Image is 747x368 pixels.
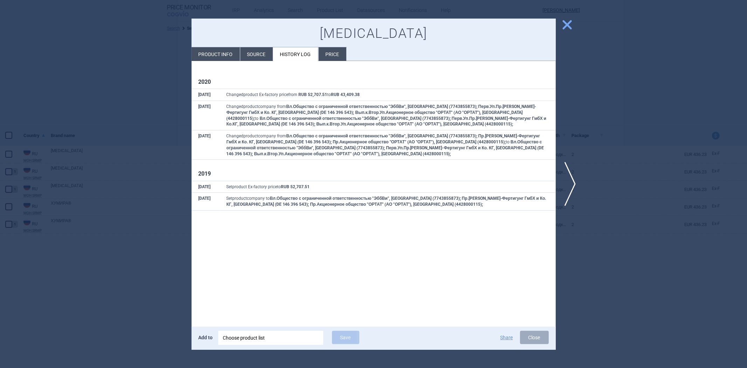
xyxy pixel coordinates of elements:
[192,181,220,193] th: [DATE]
[227,134,540,144] strong: Вл.Общество с ограниченной ответственностью "ЭббВи", [GEOGRAPHIC_DATA] (7743855873); Пр.[PERSON_N...
[227,139,544,156] strong: Вл.Общество с ограниченной ответственностью "ЭббВи", [GEOGRAPHIC_DATA] (7743855873); Перв.Уп.Пр.[...
[332,331,359,344] button: Save
[227,134,544,156] span: Changed product company from to
[299,92,327,97] strong: RUB 52,707.51
[223,331,318,345] div: Choose product list
[199,170,549,177] h1: 2019
[227,104,547,127] span: Changed product company from to
[192,47,240,61] li: Product info
[227,196,546,207] span: Set product company to
[199,331,213,344] p: Add to
[227,116,547,127] strong: Вл.Общество с ограниченной ответственностью "ЭббВи", [GEOGRAPHIC_DATA] (7743855873); Перв.Уп.Пр.[...
[240,47,273,61] li: Source
[500,335,513,340] button: Share
[227,184,310,189] span: Set product Ex-factory price to
[273,47,318,61] li: History log
[227,196,546,207] strong: Вл.Общество с ограниченной ответственностью "ЭббВи", [GEOGRAPHIC_DATA] (7743855873); Пр.[PERSON_N...
[520,331,549,344] button: Close
[192,101,220,130] th: [DATE]
[319,47,346,61] li: Price
[192,89,220,101] th: [DATE]
[199,26,549,42] h1: [MEDICAL_DATA]
[218,331,323,345] div: Choose product list
[227,104,537,121] strong: Вл.Общество с ограниченной ответственностью "ЭббВи", [GEOGRAPHIC_DATA] (7743855873); Перв.Уп.Пр.[...
[199,79,549,85] h1: 2020
[227,92,360,97] span: Changed product Ex-factory price from to
[281,184,310,189] strong: RUB 52,707.51
[192,193,220,211] th: [DATE]
[192,130,220,160] th: [DATE]
[331,92,360,97] strong: RUB 43,409.38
